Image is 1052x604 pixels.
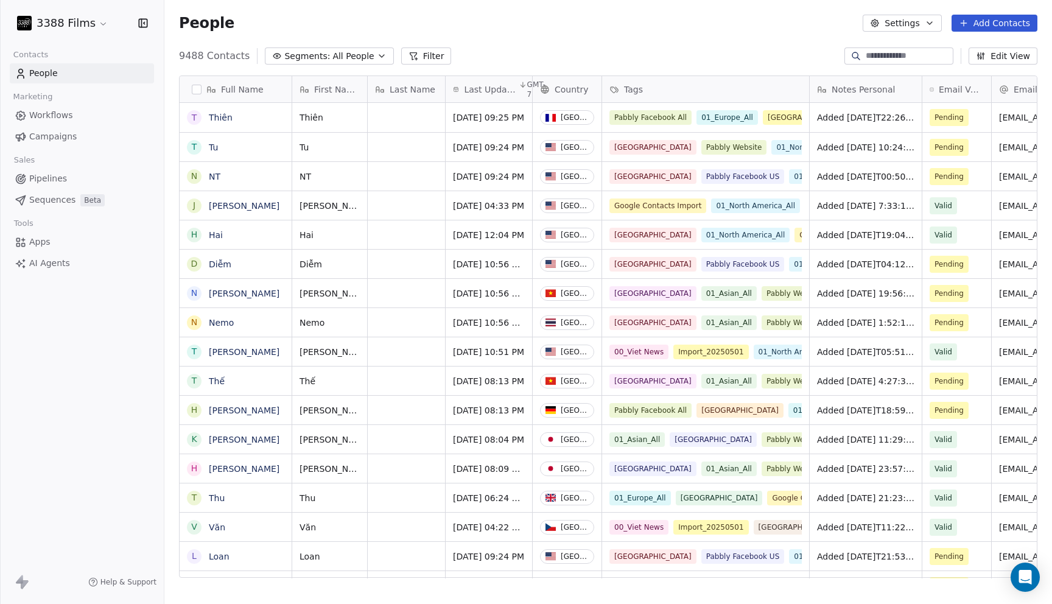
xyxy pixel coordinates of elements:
[300,229,360,241] span: Hai
[935,434,952,446] span: Valid
[817,141,914,153] span: Added [DATE] 10:24:25 via Pabbly Connect, Location Country: [GEOGRAPHIC_DATA], 3388 Films Subscri...
[810,76,922,102] div: Notes Personal
[863,15,941,32] button: Settings
[561,523,589,532] div: [GEOGRAPHIC_DATA]
[817,521,914,533] span: Added [DATE]T11:22:26+0000 via Pabbly Connect, Location Country: [GEOGRAPHIC_DATA], Facebook Lead...
[701,374,757,388] span: 01_Asian_All
[29,194,75,206] span: Sequences
[300,521,360,533] span: Văn
[9,151,40,169] span: Sales
[179,49,250,63] span: 9488 Contacts
[701,286,757,301] span: 01_Asian_All
[209,230,223,240] a: Hai
[221,83,264,96] span: Full Name
[300,550,360,563] span: Loan
[696,403,784,418] span: [GEOGRAPHIC_DATA]
[762,462,827,476] span: Pabbly Website
[209,289,279,298] a: [PERSON_NAME]
[561,465,589,473] div: [GEOGRAPHIC_DATA]
[602,76,809,102] div: Tags
[191,316,197,329] div: N
[763,110,850,125] span: [GEOGRAPHIC_DATA]
[453,521,525,533] span: [DATE] 04:22 AM
[561,377,589,385] div: [GEOGRAPHIC_DATA]
[609,432,665,447] span: 01_Asian_All
[209,493,225,503] a: Thu
[561,202,589,210] div: [GEOGRAPHIC_DATA]
[29,236,51,248] span: Apps
[935,258,964,270] span: Pending
[701,228,790,242] span: 01_North America_All
[453,317,525,329] span: [DATE] 10:56 AM
[817,229,914,241] span: Added [DATE]T19:04:04+0000 via Pabbly Connect, Location Country: [GEOGRAPHIC_DATA], Facebook Lead...
[453,434,525,446] span: [DATE] 08:04 PM
[609,257,696,272] span: [GEOGRAPHIC_DATA]
[9,214,38,233] span: Tools
[762,374,827,388] span: Pabbly Website
[817,550,914,563] span: Added [DATE]T21:53:34+0000 via Pabbly Connect, Location Country: [GEOGRAPHIC_DATA], Facebook Lead...
[209,172,220,181] a: NT
[701,257,785,272] span: Pabbly Facebook US
[300,463,360,475] span: [PERSON_NAME]
[15,13,111,33] button: 3388 Films
[754,345,843,359] span: 01_North America_All
[300,287,360,300] span: [PERSON_NAME]
[609,462,696,476] span: [GEOGRAPHIC_DATA]
[935,463,952,475] span: Valid
[300,404,360,416] span: [PERSON_NAME]
[609,345,668,359] span: 00_Viet News
[29,67,58,80] span: People
[939,83,984,96] span: Email Verification Status
[527,80,547,99] span: GMT-7
[37,15,96,31] span: 3388 Films
[390,83,435,96] span: Last Name
[561,289,589,298] div: [GEOGRAPHIC_DATA]
[794,228,891,242] span: Google Contacts Import
[817,200,914,212] span: Added [DATE] 7:33:15 via Pabbly Connect, Location Country: [GEOGRAPHIC_DATA], 3388 Films Subscrib...
[935,521,952,533] span: Valid
[453,111,525,124] span: [DATE] 09:25 PM
[300,258,360,270] span: Diễm
[935,404,964,416] span: Pending
[453,463,525,475] span: [DATE] 08:09 AM
[209,522,225,532] a: Văn
[284,50,330,63] span: Segments:
[300,346,360,358] span: [PERSON_NAME]
[300,170,360,183] span: NT
[701,462,757,476] span: 01_Asian_All
[754,520,841,535] span: [GEOGRAPHIC_DATA]
[935,111,964,124] span: Pending
[191,228,198,241] div: H
[762,432,827,447] span: Pabbly Website
[453,258,525,270] span: [DATE] 10:56 AM
[300,492,360,504] span: Thu
[10,190,154,210] a: SequencesBeta
[8,88,58,106] span: Marketing
[533,76,601,102] div: Country
[332,50,374,63] span: All People
[609,520,668,535] span: 00_Viet News
[701,169,785,184] span: Pabbly Facebook US
[711,198,800,213] span: 01_North America_All
[300,200,360,212] span: [PERSON_NAME]
[192,141,197,153] div: T
[10,169,154,189] a: Pipelines
[817,404,914,416] span: Added [DATE]T18:59:44+0000 via Pabbly Connect, Location Country: DE, Facebook Leads Form.
[817,346,914,358] span: Added [DATE]T05:51:02+0000 via Pabbly Connect, Location Country: [GEOGRAPHIC_DATA], Facebook Lead...
[209,113,233,122] a: Thiên
[191,521,197,533] div: V
[561,552,589,561] div: [GEOGRAPHIC_DATA]
[209,552,230,561] a: Loan
[762,315,827,330] span: Pabbly Website
[453,287,525,300] span: [DATE] 10:56 AM
[209,464,279,474] a: [PERSON_NAME]
[789,169,878,184] span: 01_North America_All
[555,83,589,96] span: Country
[701,315,757,330] span: 01_Asian_All
[789,549,878,564] span: 01_North America_All
[10,127,154,147] a: Campaigns
[192,491,197,504] div: T
[817,375,914,387] span: Added [DATE] 4:27:38 via Pabbly Connect, Location Country: [GEOGRAPHIC_DATA], 3388 Films Subscrib...
[314,83,360,96] span: First Name
[180,103,292,578] div: grid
